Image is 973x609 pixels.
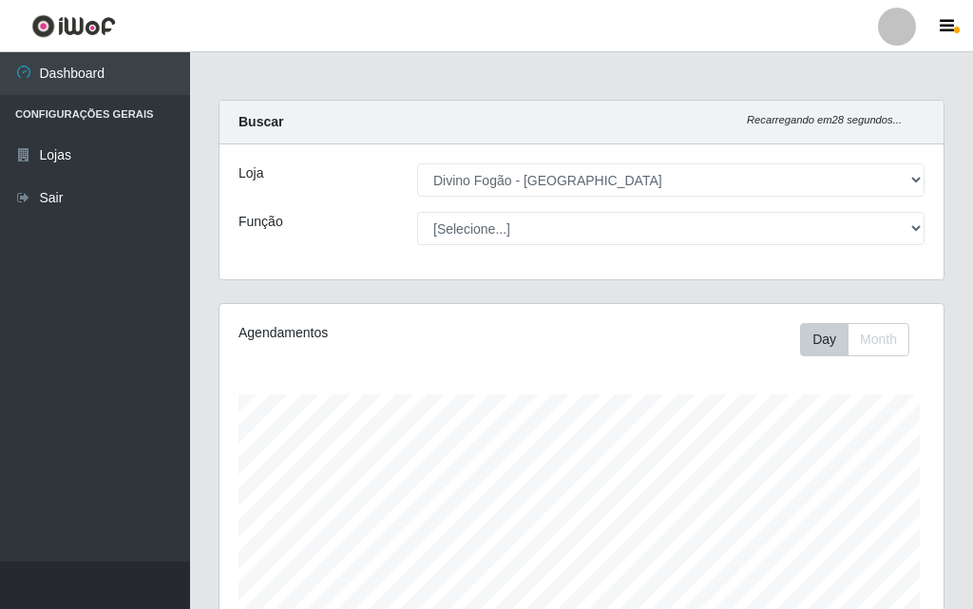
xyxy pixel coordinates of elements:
label: Loja [238,163,263,183]
i: Recarregando em 28 segundos... [747,114,902,125]
div: Toolbar with button groups [800,323,925,356]
button: Month [848,323,909,356]
div: First group [800,323,909,356]
div: Agendamentos [238,323,507,343]
button: Day [800,323,849,356]
label: Função [238,212,283,232]
strong: Buscar [238,114,283,129]
img: CoreUI Logo [31,14,116,38]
